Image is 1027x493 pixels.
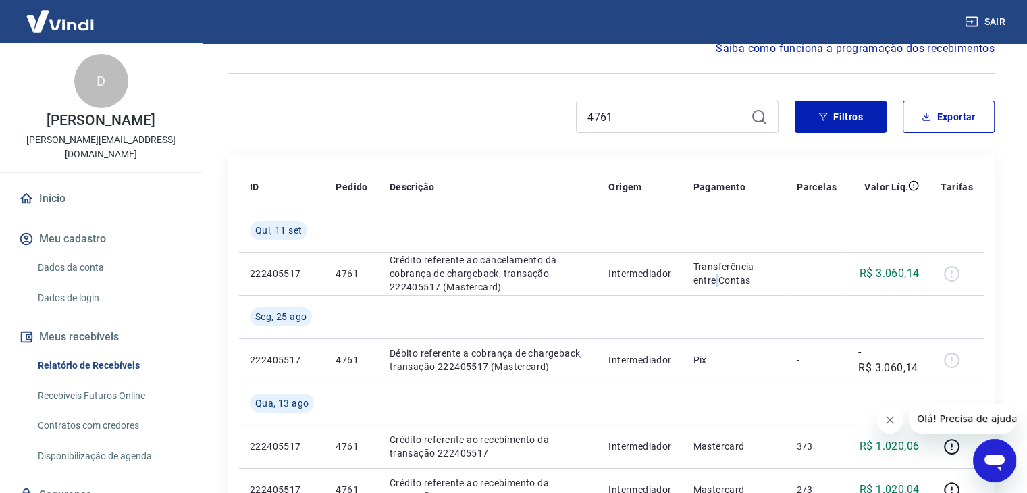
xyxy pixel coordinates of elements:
[608,180,641,194] p: Origem
[255,310,307,323] span: Seg, 25 ago
[390,253,587,294] p: Crédito referente ao cancelamento da cobrança de chargeback, transação 222405517 (Mastercard)
[860,438,919,455] p: R$ 1.020,06
[336,440,367,453] p: 4761
[250,180,259,194] p: ID
[390,180,435,194] p: Descrição
[587,107,745,127] input: Busque pelo número do pedido
[608,353,671,367] p: Intermediador
[973,439,1016,482] iframe: Botão para abrir a janela de mensagens
[336,267,367,280] p: 4761
[797,180,837,194] p: Parcelas
[32,442,186,470] a: Disponibilização de agenda
[693,260,775,287] p: Transferência entre Contas
[797,353,837,367] p: -
[962,9,1011,34] button: Sair
[876,407,903,434] iframe: Fechar mensagem
[16,224,186,254] button: Meu cadastro
[693,180,746,194] p: Pagamento
[390,433,587,460] p: Crédito referente ao recebimento da transação 222405517
[47,113,155,128] p: [PERSON_NAME]
[32,382,186,410] a: Recebíveis Futuros Online
[797,267,837,280] p: -
[716,41,995,57] a: Saiba como funciona a programação dos recebimentos
[864,180,908,194] p: Valor Líq.
[608,440,671,453] p: Intermediador
[250,353,314,367] p: 222405517
[250,267,314,280] p: 222405517
[8,9,113,20] span: Olá! Precisa de ajuda?
[903,101,995,133] button: Exportar
[255,224,302,237] span: Qui, 11 set
[693,353,775,367] p: Pix
[909,404,1016,434] iframe: Mensagem da empresa
[250,440,314,453] p: 222405517
[390,346,587,373] p: Débito referente a cobrança de chargeback, transação 222405517 (Mastercard)
[336,180,367,194] p: Pedido
[16,184,186,213] a: Início
[16,1,104,42] img: Vindi
[797,440,837,453] p: 3/3
[32,412,186,440] a: Contratos com credores
[16,322,186,352] button: Meus recebíveis
[693,440,775,453] p: Mastercard
[608,267,671,280] p: Intermediador
[32,284,186,312] a: Dados de login
[11,133,191,161] p: [PERSON_NAME][EMAIL_ADDRESS][DOMAIN_NAME]
[32,254,186,282] a: Dados da conta
[941,180,973,194] p: Tarifas
[74,54,128,108] div: D
[858,344,919,376] p: -R$ 3.060,14
[255,396,309,410] span: Qua, 13 ago
[336,353,367,367] p: 4761
[795,101,887,133] button: Filtros
[860,265,919,282] p: R$ 3.060,14
[32,352,186,380] a: Relatório de Recebíveis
